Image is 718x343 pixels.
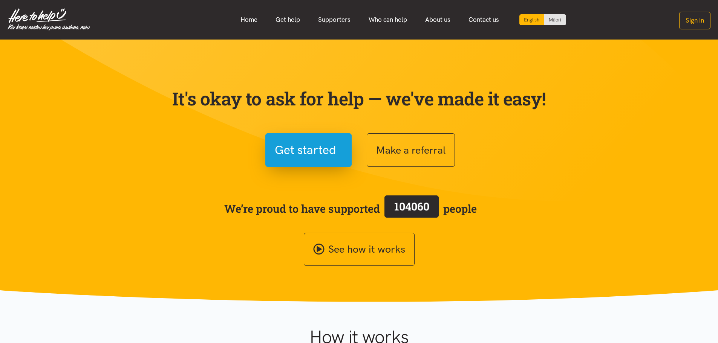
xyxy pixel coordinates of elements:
button: Sign in [679,12,710,29]
a: About us [416,12,459,28]
div: Language toggle [519,14,566,25]
a: 104060 [380,194,443,223]
span: 104060 [394,199,429,213]
span: Get started [275,140,336,160]
a: Who can help [360,12,416,28]
a: See how it works [304,233,415,266]
span: We’re proud to have supported people [224,194,477,223]
a: Switch to Te Reo Māori [544,14,566,25]
img: Home [8,8,90,31]
div: Current language [519,14,544,25]
button: Get started [265,133,352,167]
a: Contact us [459,12,508,28]
a: Get help [266,12,309,28]
p: It's okay to ask for help — we've made it easy! [171,88,548,110]
a: Supporters [309,12,360,28]
button: Make a referral [367,133,455,167]
a: Home [231,12,266,28]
